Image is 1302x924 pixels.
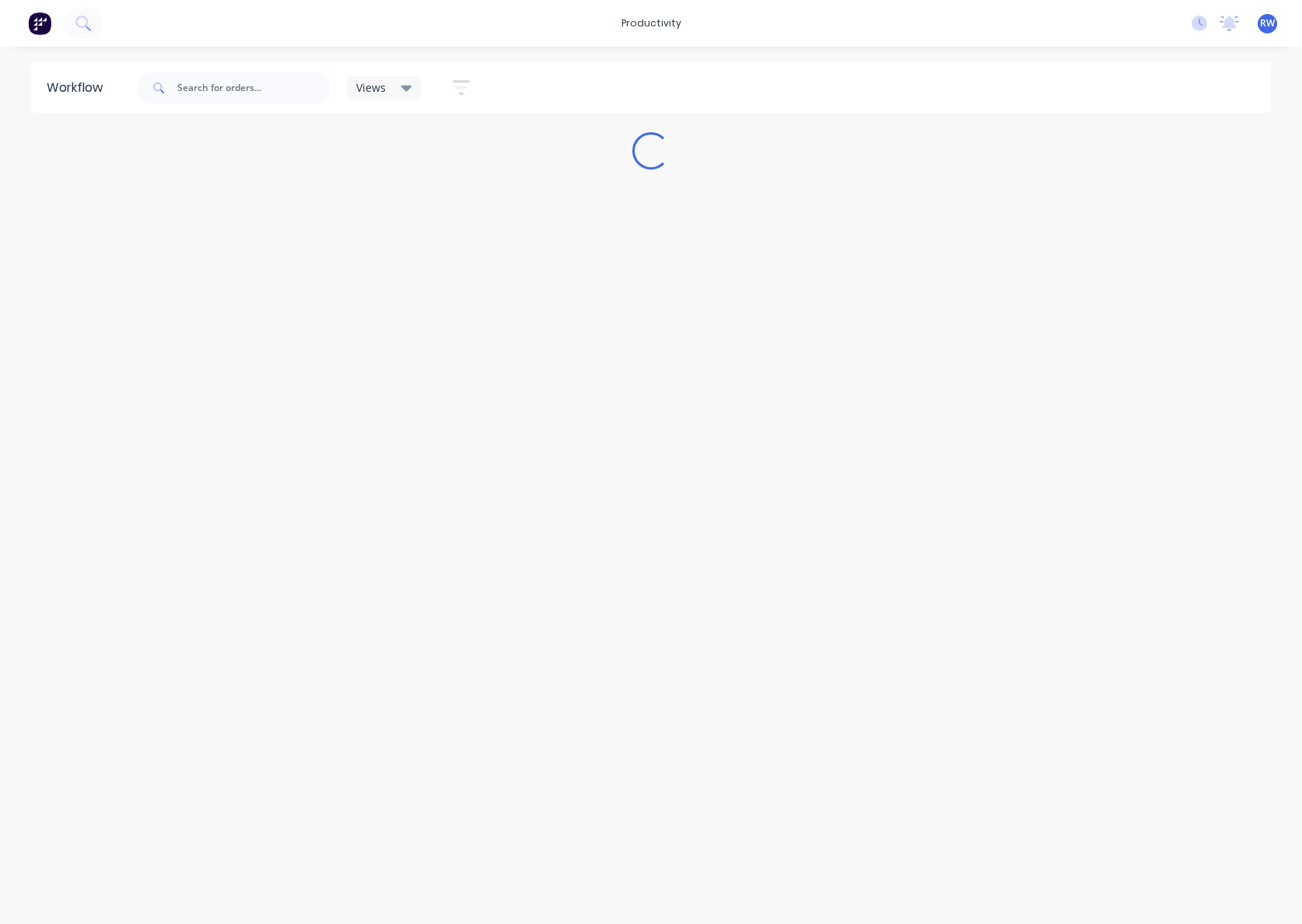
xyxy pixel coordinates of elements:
input: Search for orders... [177,72,331,103]
span: RW [1260,16,1275,30]
div: productivity [614,12,689,35]
img: Factory [28,12,51,35]
span: Views [356,79,386,96]
div: Workflow [47,79,110,97]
